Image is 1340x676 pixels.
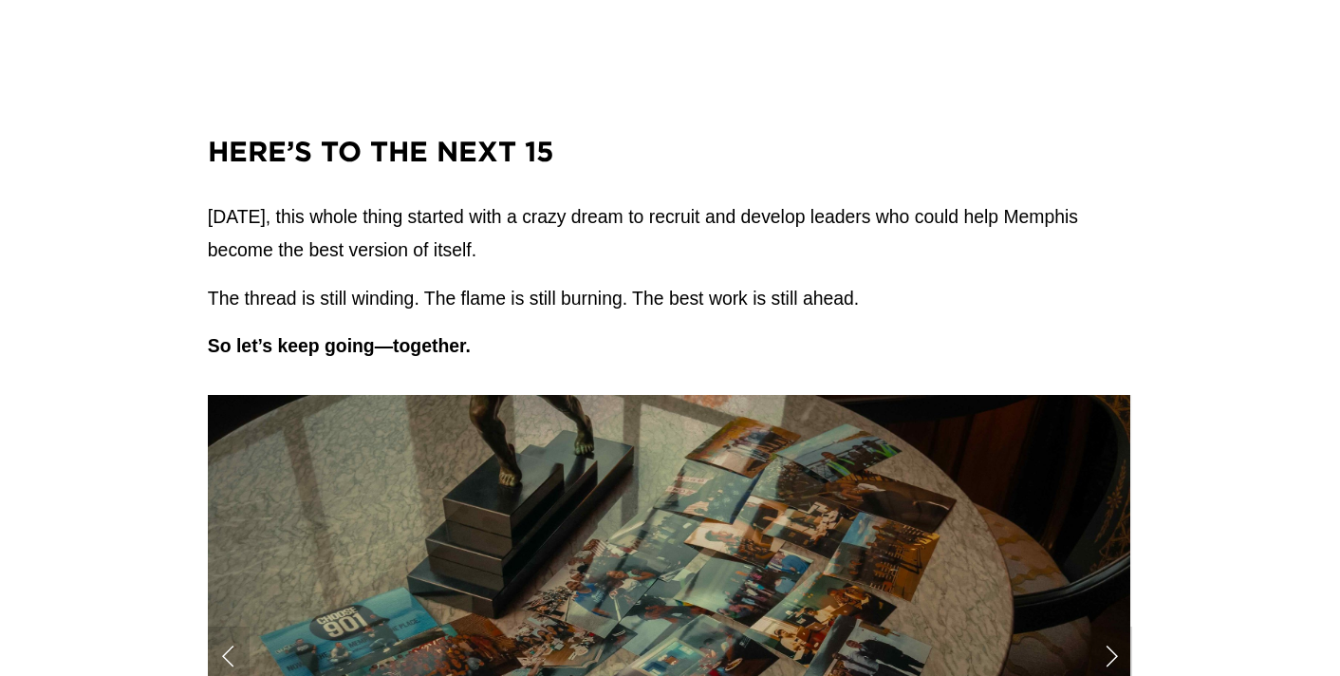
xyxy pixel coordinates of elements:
p: The thread is still winding. The flame is still burning. The best work is still ahead. [208,282,1132,315]
p: [DATE], this whole thing started with a crazy dream to recruit and develop leaders who could help... [208,200,1132,267]
h3: Here’s to the Next 15 [208,132,1132,170]
strong: So let’s keep going—together. [208,335,471,356]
